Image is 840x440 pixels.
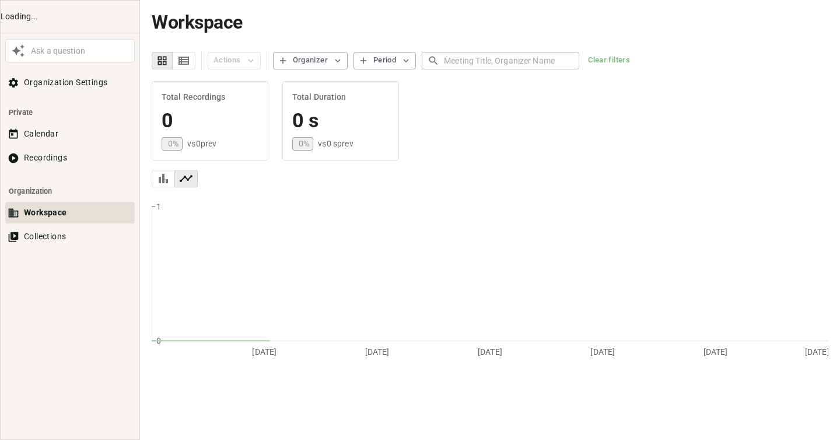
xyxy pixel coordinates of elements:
[1,11,139,23] div: Loading...
[292,109,389,133] h4: 0 s
[152,12,828,33] h1: Workspace
[168,138,178,149] p: 0 %
[5,102,135,123] li: Private
[156,201,161,211] tspan: 1
[353,52,416,69] button: Period
[8,41,28,61] button: Awesile Icon
[5,226,135,247] button: Collections
[373,54,396,67] div: Period
[293,54,328,67] div: Organizer
[5,72,135,93] button: Organization Settings
[162,109,258,133] h4: 0
[273,52,348,69] button: Organizer
[478,347,502,356] tspan: [DATE]
[299,138,309,149] p: 0 %
[292,91,389,104] h6: Total Duration
[156,336,161,345] tspan: 0
[5,123,135,145] button: Calendar
[318,138,353,149] p: vs 0 s prev
[162,91,258,104] h6: Total Recordings
[444,50,579,71] input: Meeting Title, Organizer Name
[590,347,615,356] tspan: [DATE]
[28,45,132,57] div: Ask a question
[585,52,633,69] button: Clear filters
[805,347,829,356] tspan: [DATE]
[5,180,135,202] li: Organization
[365,347,390,356] tspan: [DATE]
[703,347,728,356] tspan: [DATE]
[187,138,216,149] p: vs 0 prev
[5,202,135,224] button: Workspace
[5,147,135,169] button: Recordings
[252,347,276,356] tspan: [DATE]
